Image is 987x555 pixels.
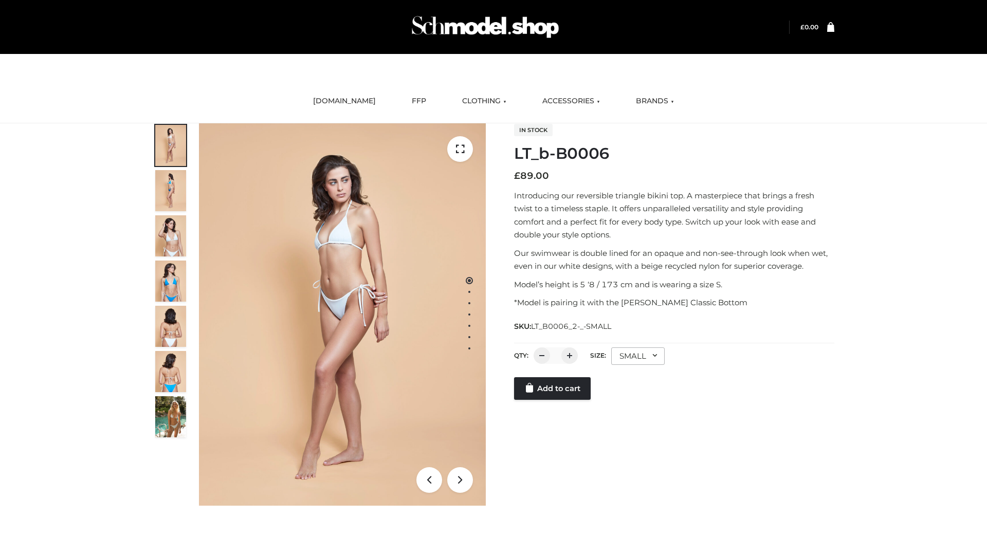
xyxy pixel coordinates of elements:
a: [DOMAIN_NAME] [305,90,383,113]
a: CLOTHING [454,90,514,113]
label: QTY: [514,351,528,359]
span: In stock [514,124,553,136]
a: Add to cart [514,377,591,400]
img: ArielClassicBikiniTop_CloudNine_AzureSky_OW114ECO_1-scaled.jpg [155,125,186,166]
img: ArielClassicBikiniTop_CloudNine_AzureSky_OW114ECO_8-scaled.jpg [155,351,186,392]
a: FFP [404,90,434,113]
span: LT_B0006_2-_-SMALL [531,322,611,331]
img: Arieltop_CloudNine_AzureSky2.jpg [155,396,186,437]
h1: LT_b-B0006 [514,144,834,163]
img: ArielClassicBikiniTop_CloudNine_AzureSky_OW114ECO_7-scaled.jpg [155,306,186,347]
a: ACCESSORIES [535,90,608,113]
a: £0.00 [800,23,818,31]
p: Model’s height is 5 ‘8 / 173 cm and is wearing a size S. [514,278,834,291]
span: £ [800,23,805,31]
p: *Model is pairing it with the [PERSON_NAME] Classic Bottom [514,296,834,309]
a: BRANDS [628,90,682,113]
bdi: 89.00 [514,170,549,181]
label: Size: [590,351,606,359]
bdi: 0.00 [800,23,818,31]
div: SMALL [611,347,665,365]
img: ArielClassicBikiniTop_CloudNine_AzureSky_OW114ECO_1 [199,123,486,506]
p: Our swimwear is double lined for an opaque and non-see-through look when wet, even in our white d... [514,247,834,273]
img: ArielClassicBikiniTop_CloudNine_AzureSky_OW114ECO_4-scaled.jpg [155,261,186,302]
img: ArielClassicBikiniTop_CloudNine_AzureSky_OW114ECO_2-scaled.jpg [155,170,186,211]
p: Introducing our reversible triangle bikini top. A masterpiece that brings a fresh twist to a time... [514,189,834,242]
span: SKU: [514,320,612,332]
img: ArielClassicBikiniTop_CloudNine_AzureSky_OW114ECO_3-scaled.jpg [155,215,186,256]
span: £ [514,170,520,181]
img: Schmodel Admin 964 [408,7,562,47]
